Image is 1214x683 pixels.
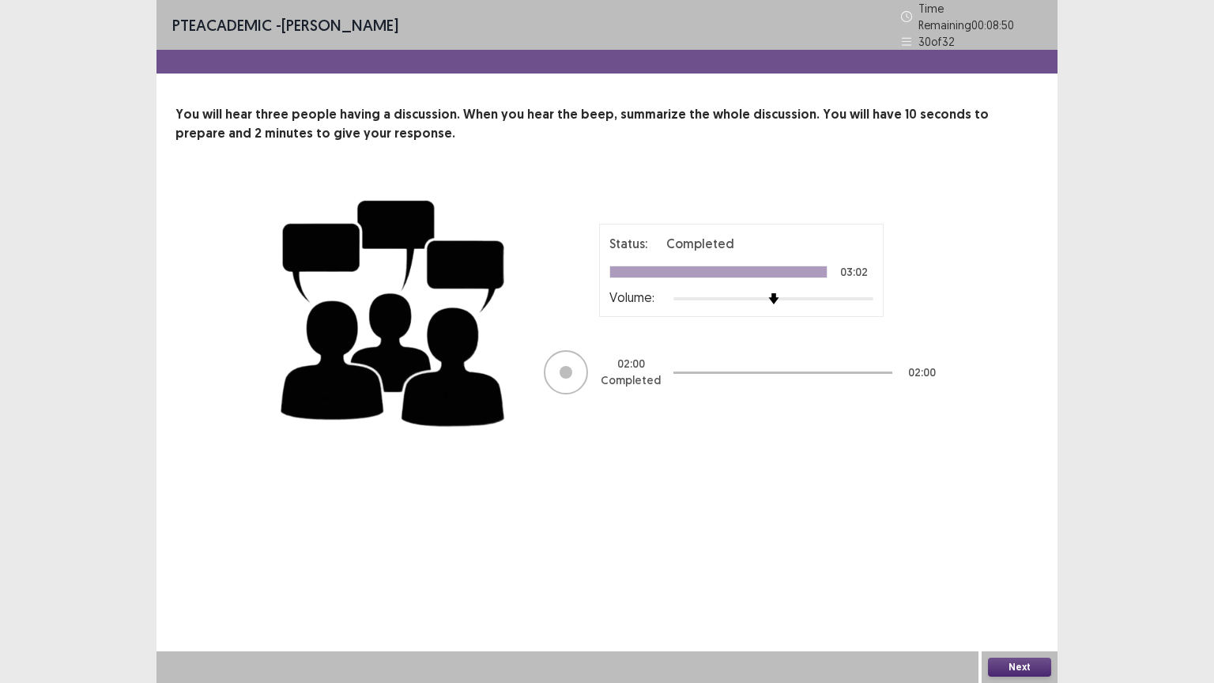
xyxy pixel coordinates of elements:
[666,234,734,253] p: Completed
[908,364,936,381] p: 02 : 00
[988,658,1051,677] button: Next
[609,234,647,253] p: Status:
[840,266,868,277] p: 03:02
[617,356,645,372] p: 02 : 00
[918,33,955,50] p: 30 of 32
[175,105,1039,143] p: You will hear three people having a discussion. When you hear the beep, summarize the whole discu...
[275,181,512,440] img: group-discussion
[609,288,654,307] p: Volume:
[768,293,779,304] img: arrow-thumb
[601,372,661,389] p: Completed
[172,13,398,37] p: - [PERSON_NAME]
[172,15,272,35] span: PTE academic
